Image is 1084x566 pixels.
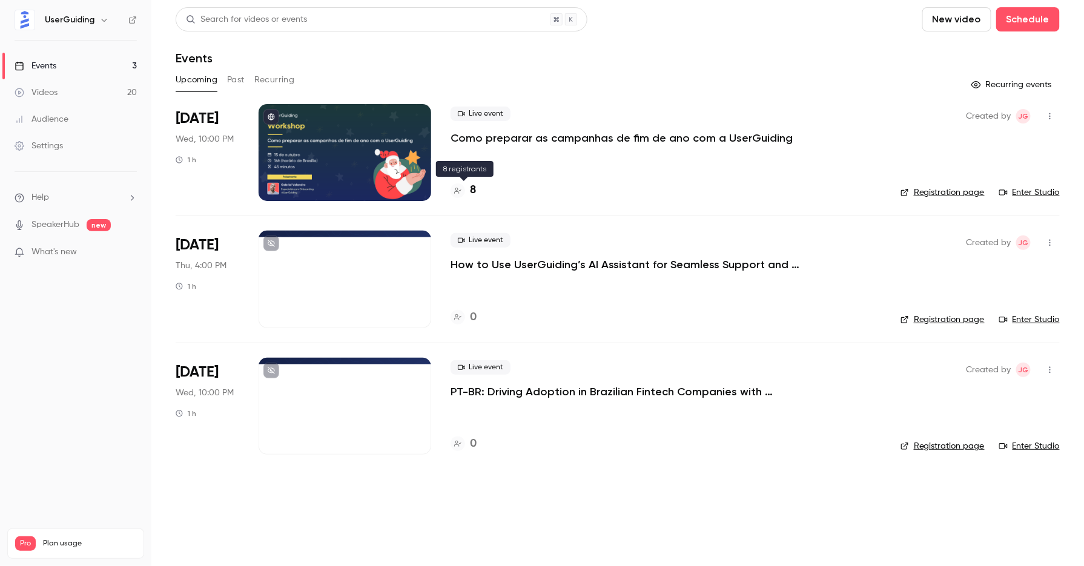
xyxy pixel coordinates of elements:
[176,260,226,272] span: Thu, 4:00 PM
[1016,363,1031,377] span: Joud Ghazal
[176,235,219,255] span: [DATE]
[451,360,511,375] span: Live event
[999,314,1060,326] a: Enter Studio
[1019,109,1029,123] span: JG
[470,309,477,326] h4: 0
[967,363,1011,377] span: Created by
[451,107,511,121] span: Live event
[31,191,49,204] span: Help
[451,182,476,199] a: 8
[254,70,295,90] button: Recurring
[901,440,985,452] a: Registration page
[451,257,814,272] a: How to Use UserGuiding’s AI Assistant for Seamless Support and Adoption
[15,191,137,204] li: help-dropdown-opener
[922,7,991,31] button: New video
[15,60,56,72] div: Events
[967,109,1011,123] span: Created by
[966,75,1060,94] button: Recurring events
[43,539,136,548] span: Plan usage
[967,235,1011,250] span: Created by
[1016,235,1031,250] span: Joud Ghazal
[451,131,793,145] a: Como preparar as campanhas de fim de ano com a UserGuiding
[31,219,79,231] a: SpeakerHub
[996,7,1060,31] button: Schedule
[1016,109,1031,123] span: Joud Ghazal
[470,182,476,199] h4: 8
[1019,363,1029,377] span: JG
[999,186,1060,199] a: Enter Studio
[176,51,213,65] h1: Events
[176,231,239,327] div: Oct 23 Thu, 4:00 PM (Europe/Istanbul)
[176,133,234,145] span: Wed, 10:00 PM
[451,436,477,452] a: 0
[176,109,219,128] span: [DATE]
[122,247,137,258] iframe: Noticeable Trigger
[176,387,234,399] span: Wed, 10:00 PM
[176,358,239,455] div: Oct 29 Wed, 4:00 PM (America/Sao Paulo)
[186,13,307,26] div: Search for videos or events
[176,363,219,382] span: [DATE]
[15,536,36,551] span: Pro
[999,440,1060,452] a: Enter Studio
[31,246,77,258] span: What's new
[45,14,94,26] h6: UserGuiding
[176,70,217,90] button: Upcoming
[176,281,196,291] div: 1 h
[176,104,239,201] div: Oct 15 Wed, 4:00 PM (America/Sao Paulo)
[227,70,245,90] button: Past
[451,384,814,399] a: PT-BR: Driving Adoption in Brazilian Fintech Companies with UserGuiding
[15,10,35,30] img: UserGuiding
[451,233,511,248] span: Live event
[176,155,196,165] div: 1 h
[470,436,477,452] h4: 0
[15,140,63,152] div: Settings
[87,219,111,231] span: new
[1019,235,1029,250] span: JG
[176,409,196,418] div: 1 h
[901,186,985,199] a: Registration page
[451,309,477,326] a: 0
[901,314,985,326] a: Registration page
[15,87,58,99] div: Videos
[15,113,68,125] div: Audience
